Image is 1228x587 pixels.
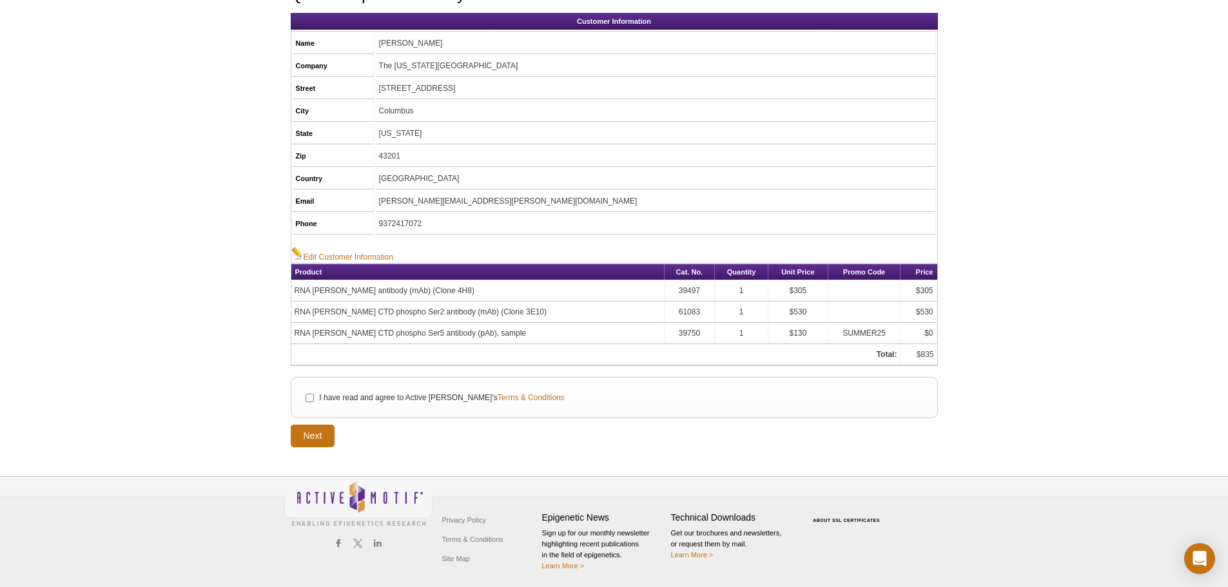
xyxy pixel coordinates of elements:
[671,512,794,523] h4: Technical Downloads
[498,392,565,403] a: Terms & Conditions
[665,302,716,323] td: 61083
[665,280,716,302] td: 39497
[296,128,371,139] h5: State
[1184,543,1215,574] div: Open Intercom Messenger
[318,392,564,403] label: I have read and agree to Active [PERSON_NAME]'s
[376,146,936,167] td: 43201
[439,549,473,568] a: Site Map
[665,264,716,280] th: Cat. No.
[296,218,371,229] h5: Phone
[768,323,828,344] td: $130
[901,302,937,323] td: $530
[291,13,938,30] h2: Customer Information
[665,323,716,344] td: 39750
[296,150,371,162] h5: Zip
[439,510,489,530] a: Privacy Policy
[296,173,371,184] h5: Country
[376,55,936,77] td: The [US_STATE][GEOGRAPHIC_DATA]
[376,78,936,99] td: [STREET_ADDRESS]
[828,323,901,344] td: SUMMER25
[715,264,768,280] th: Quantity
[715,280,768,302] td: 1
[296,195,371,207] h5: Email
[296,105,371,117] h5: City
[800,499,897,528] table: Click to Verify - This site chose Symantec SSL for secure e-commerce and confidential communicati...
[291,247,304,260] img: Edit
[901,344,937,365] td: $835
[376,101,936,122] td: Columbus
[768,302,828,323] td: $530
[901,264,937,280] th: Price
[542,562,585,570] a: Learn More >
[291,425,335,447] input: Next
[715,323,768,344] td: 1
[376,33,936,54] td: [PERSON_NAME]
[376,191,936,212] td: [PERSON_NAME][EMAIL_ADDRESS][PERSON_NAME][DOMAIN_NAME]
[376,213,936,235] td: 9372417072
[291,264,665,280] th: Product
[291,302,665,323] td: RNA [PERSON_NAME] CTD phospho Ser2 antibody (mAb) (Clone 3E10)
[376,168,936,189] td: [GEOGRAPHIC_DATA]
[376,123,936,144] td: [US_STATE]
[291,247,393,263] a: Edit Customer Information
[542,512,665,523] h4: Epigenetic News
[291,323,665,344] td: RNA [PERSON_NAME] CTD phospho Ser5 antibody (pAb), sample
[901,280,937,302] td: $305
[813,518,880,523] a: ABOUT SSL CERTIFICATES
[542,528,665,572] p: Sign up for our monthly newsletter highlighting recent publications in the field of epigenetics.
[901,323,937,344] td: $0
[715,302,768,323] td: 1
[284,477,433,529] img: Active Motif,
[671,551,714,559] a: Learn More >
[828,264,901,280] th: Promo Code
[877,350,897,359] strong: Total:
[768,280,828,302] td: $305
[439,530,507,549] a: Terms & Conditions
[768,264,828,280] th: Unit Price
[671,528,794,561] p: Get our brochures and newsletters, or request them by mail.
[291,280,665,302] td: RNA [PERSON_NAME] antibody (mAb) (Clone 4H8)
[296,37,371,49] h5: Name
[296,60,371,72] h5: Company
[296,82,371,94] h5: Street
